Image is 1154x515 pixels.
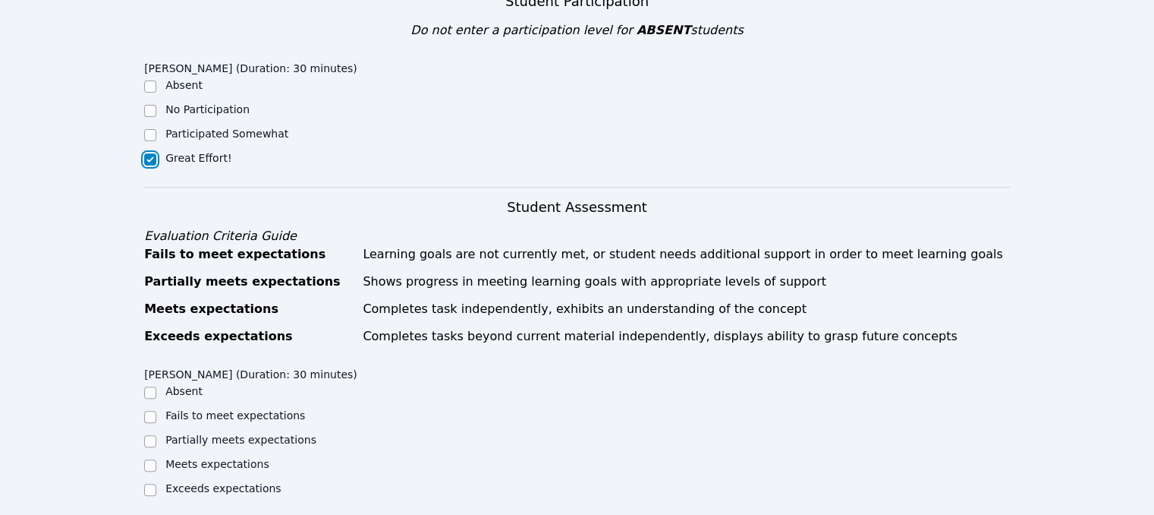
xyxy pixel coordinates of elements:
div: Partially meets expectations [144,273,354,291]
div: Learning goals are not currently met, or student needs additional support in order to meet learni... [363,245,1010,264]
div: Shows progress in meeting learning goals with appropriate levels of support [363,273,1010,291]
label: Participated Somewhat [165,128,288,140]
label: Fails to meet expectations [165,409,305,422]
label: Great Effort! [165,152,231,164]
div: Exceeds expectations [144,327,354,346]
label: Meets expectations [165,458,269,470]
span: ABSENT [637,23,690,37]
legend: [PERSON_NAME] (Duration: 30 minutes) [144,55,357,77]
label: Exceeds expectations [165,482,281,494]
div: Completes tasks beyond current material independently, displays ability to grasp future concepts [363,327,1010,346]
label: Absent [165,79,203,91]
label: No Participation [165,103,250,115]
div: Do not enter a participation level for students [144,21,1010,39]
label: Absent [165,385,203,397]
label: Partially meets expectations [165,434,316,446]
h3: Student Assessment [144,197,1010,218]
legend: [PERSON_NAME] (Duration: 30 minutes) [144,361,357,384]
div: Meets expectations [144,300,354,318]
div: Evaluation Criteria Guide [144,227,1010,245]
div: Fails to meet expectations [144,245,354,264]
div: Completes task independently, exhibits an understanding of the concept [363,300,1010,318]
